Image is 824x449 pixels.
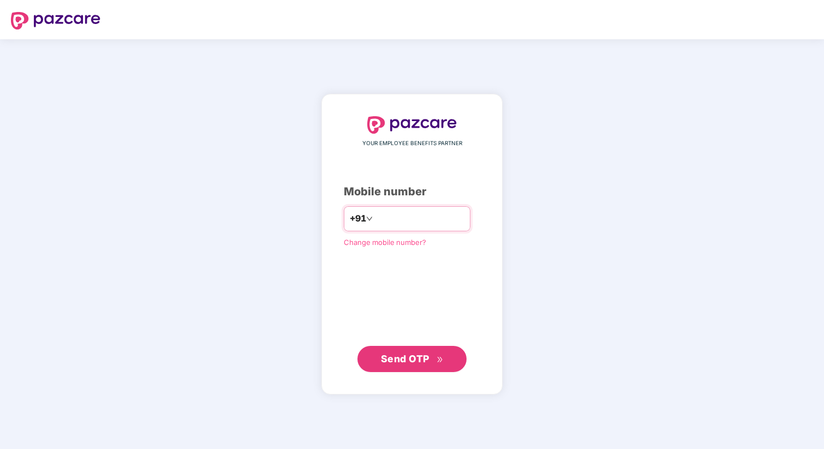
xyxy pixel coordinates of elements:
[344,238,426,247] a: Change mobile number?
[362,139,462,148] span: YOUR EMPLOYEE BENEFITS PARTNER
[11,12,100,29] img: logo
[381,353,429,364] span: Send OTP
[357,346,467,372] button: Send OTPdouble-right
[437,356,444,363] span: double-right
[366,215,373,222] span: down
[344,183,480,200] div: Mobile number
[367,116,457,134] img: logo
[350,212,366,225] span: +91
